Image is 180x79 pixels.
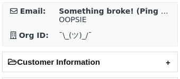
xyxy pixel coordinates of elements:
[59,31,92,39] span: ¯\_(ツ)_/¯
[3,52,177,72] h2: Customer Information
[20,7,46,15] strong: Email:
[59,15,86,24] span: OOPSIE
[19,31,49,39] strong: Org ID:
